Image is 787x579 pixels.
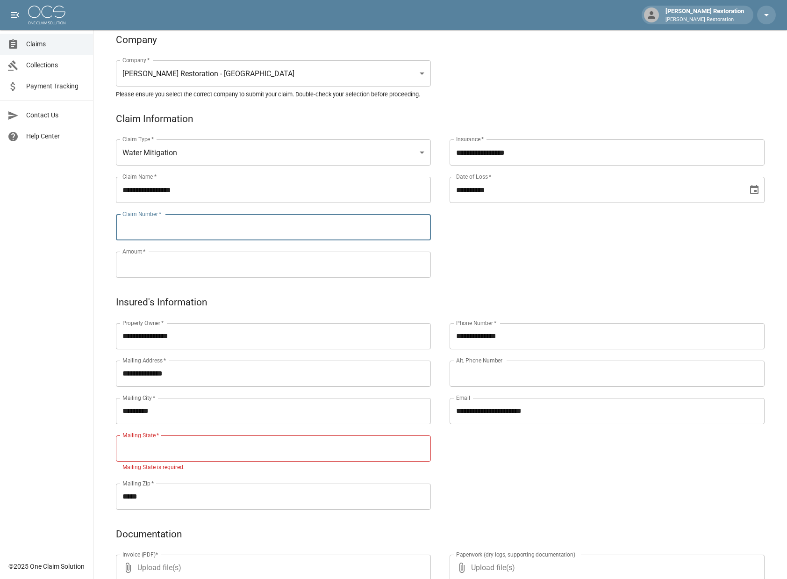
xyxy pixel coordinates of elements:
[116,139,431,166] div: Water Mitigation
[122,479,154,487] label: Mailing Zip
[122,247,146,255] label: Amount
[122,463,424,472] p: Mailing State is required.
[122,356,166,364] label: Mailing Address
[456,135,484,143] label: Insurance
[745,181,764,199] button: Choose date, selected date is Sep 13, 2025
[456,394,470,402] label: Email
[122,210,161,218] label: Claim Number
[26,110,86,120] span: Contact Us
[122,173,157,181] label: Claim Name
[28,6,65,24] img: ocs-logo-white-transparent.png
[456,356,502,364] label: Alt. Phone Number
[26,39,86,49] span: Claims
[116,90,765,98] h5: Please ensure you select the correct company to submit your claim. Double-check your selection be...
[456,550,575,558] label: Paperwork (dry logs, supporting documentation)
[456,173,491,181] label: Date of Loss
[26,81,86,91] span: Payment Tracking
[662,7,748,23] div: [PERSON_NAME] Restoration
[122,135,154,143] label: Claim Type
[456,319,496,327] label: Phone Number
[122,431,159,439] label: Mailing State
[122,394,156,402] label: Mailing City
[122,56,150,64] label: Company
[116,60,431,87] div: [PERSON_NAME] Restoration - [GEOGRAPHIC_DATA]
[6,6,24,24] button: open drawer
[122,319,164,327] label: Property Owner
[26,60,86,70] span: Collections
[122,550,158,558] label: Invoice (PDF)*
[8,562,85,571] div: © 2025 One Claim Solution
[26,131,86,141] span: Help Center
[665,16,744,24] p: [PERSON_NAME] Restoration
